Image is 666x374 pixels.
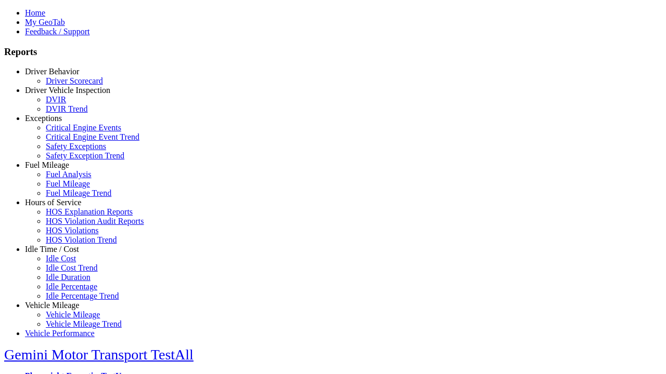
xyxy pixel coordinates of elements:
[46,263,98,272] a: Idle Cost Trend
[46,217,144,225] a: HOS Violation Audit Reports
[25,67,79,76] a: Driver Behavior
[46,207,133,216] a: HOS Explanation Reports
[46,273,91,282] a: Idle Duration
[25,198,81,207] a: Hours of Service
[46,170,92,179] a: Fuel Analysis
[46,254,76,263] a: Idle Cost
[25,114,62,123] a: Exceptions
[46,95,66,104] a: DVIR
[25,329,95,338] a: Vehicle Performance
[46,189,111,197] a: Fuel Mileage Trend
[25,18,65,26] a: My GeoTab
[46,235,117,244] a: HOS Violation Trend
[25,301,79,310] a: Vehicle Mileage
[25,86,110,95] a: Driver Vehicle Inspection
[46,123,121,132] a: Critical Engine Events
[46,151,124,160] a: Safety Exception Trend
[25,8,45,17] a: Home
[4,46,662,58] h3: Reports
[25,27,89,36] a: Feedback / Support
[46,142,106,151] a: Safety Exceptions
[46,282,97,291] a: Idle Percentage
[25,161,69,169] a: Fuel Mileage
[46,226,98,235] a: HOS Violations
[46,132,139,141] a: Critical Engine Event Trend
[46,179,90,188] a: Fuel Mileage
[46,104,87,113] a: DVIR Trend
[46,76,103,85] a: Driver Scorecard
[4,346,194,363] a: Gemini Motor Transport TestAll
[46,310,100,319] a: Vehicle Mileage
[25,245,79,253] a: Idle Time / Cost
[46,319,122,328] a: Vehicle Mileage Trend
[46,291,119,300] a: Idle Percentage Trend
